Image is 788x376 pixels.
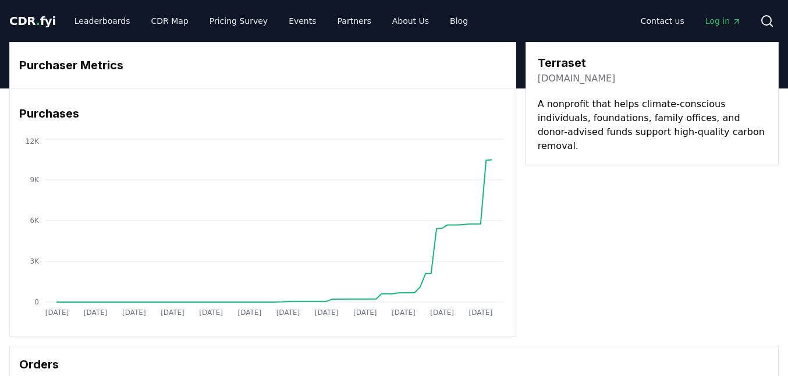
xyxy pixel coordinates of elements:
[122,308,146,317] tspan: [DATE]
[538,54,616,72] h3: Terraset
[430,308,454,317] tspan: [DATE]
[30,257,40,265] tspan: 3K
[30,217,40,225] tspan: 6K
[328,10,381,31] a: Partners
[238,308,262,317] tspan: [DATE]
[84,308,108,317] tspan: [DATE]
[696,10,751,31] a: Log in
[315,308,339,317] tspan: [DATE]
[26,137,40,146] tspan: 12K
[538,72,616,86] a: [DOMAIN_NAME]
[353,308,377,317] tspan: [DATE]
[631,10,694,31] a: Contact us
[538,97,766,153] p: A nonprofit that helps climate-conscious individuals, foundations, family offices, and donor-advi...
[383,10,438,31] a: About Us
[36,14,40,28] span: .
[142,10,198,31] a: CDR Map
[200,10,277,31] a: Pricing Survey
[19,56,506,74] h3: Purchaser Metrics
[469,308,493,317] tspan: [DATE]
[45,308,69,317] tspan: [DATE]
[9,13,56,29] a: CDR.fyi
[279,10,325,31] a: Events
[161,308,184,317] tspan: [DATE]
[65,10,140,31] a: Leaderboards
[276,308,300,317] tspan: [DATE]
[34,298,39,306] tspan: 0
[19,105,506,122] h3: Purchases
[631,10,751,31] nav: Main
[65,10,477,31] nav: Main
[441,10,477,31] a: Blog
[705,15,741,27] span: Log in
[19,356,769,373] h3: Orders
[30,176,40,184] tspan: 9K
[199,308,223,317] tspan: [DATE]
[392,308,416,317] tspan: [DATE]
[9,14,56,28] span: CDR fyi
